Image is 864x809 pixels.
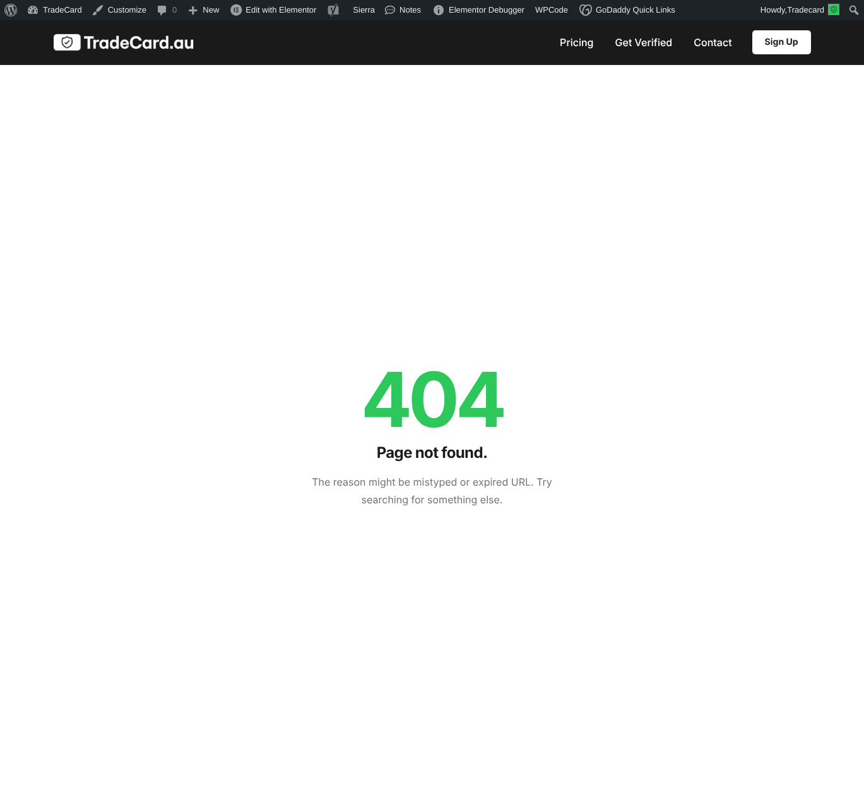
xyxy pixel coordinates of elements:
[246,5,316,15] span: Edit with Elementor
[303,473,561,508] p: The reason might be mistyped or expired URL. Try searching for something else.
[303,443,561,462] h3: Page not found.
[787,5,824,15] span: Tradecard
[303,366,561,433] h1: 404
[694,37,731,47] a: Contact
[615,37,673,47] a: Get Verified
[752,30,811,54] a: Sign Up
[765,38,798,47] span: Sign Up
[560,37,593,47] a: Pricing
